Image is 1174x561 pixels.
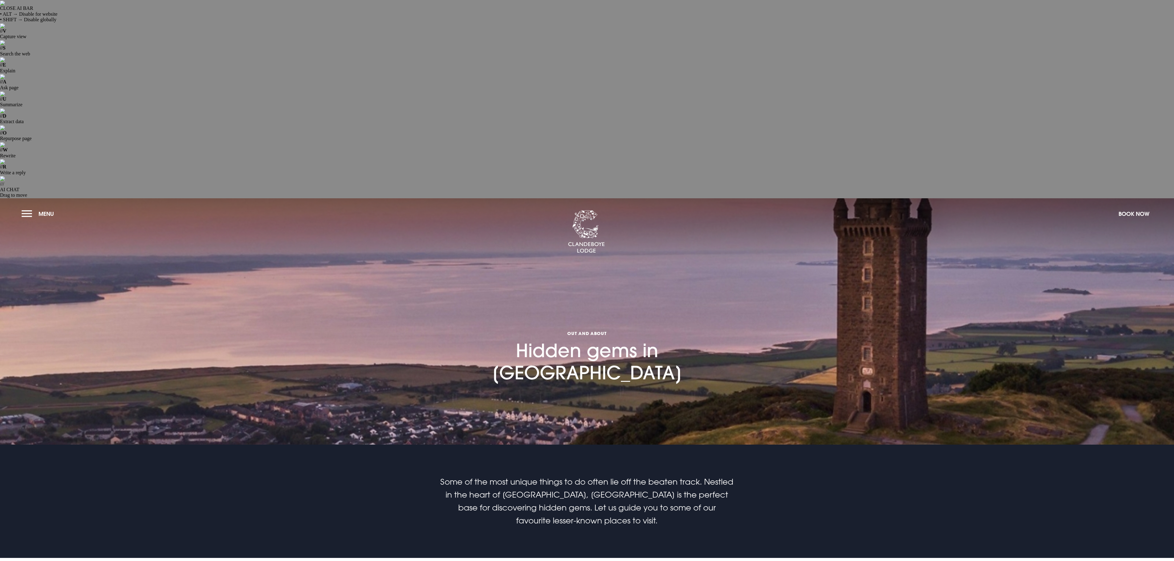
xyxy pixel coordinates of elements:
span: Menu [39,210,54,217]
button: Menu [22,207,57,220]
img: Clandeboye Lodge [568,210,605,253]
p: Some of the most unique things to do often lie off the beaten track. Nestled in the heart of [GEO... [440,475,734,527]
span: Out and About [464,330,710,336]
h1: Hidden gems in [GEOGRAPHIC_DATA] [464,262,710,384]
button: Book Now [1115,207,1152,220]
